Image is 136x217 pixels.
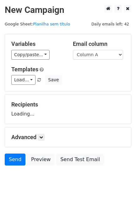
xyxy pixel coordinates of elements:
a: Send [5,154,25,165]
h5: Recipients [11,101,125,108]
h5: Email column [73,41,125,47]
h5: Advanced [11,134,125,141]
a: Daily emails left: 42 [89,22,131,26]
span: Daily emails left: 42 [89,21,131,28]
a: Preview [27,154,55,165]
a: Copy/paste... [11,50,50,60]
h2: New Campaign [5,5,131,15]
h5: Variables [11,41,63,47]
button: Save [45,75,62,85]
a: Templates [11,66,38,73]
a: Send Test Email [56,154,104,165]
div: Loading... [11,101,125,117]
small: Google Sheet: [5,22,70,26]
a: Load... [11,75,35,85]
a: Planilha sem título [33,22,70,26]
